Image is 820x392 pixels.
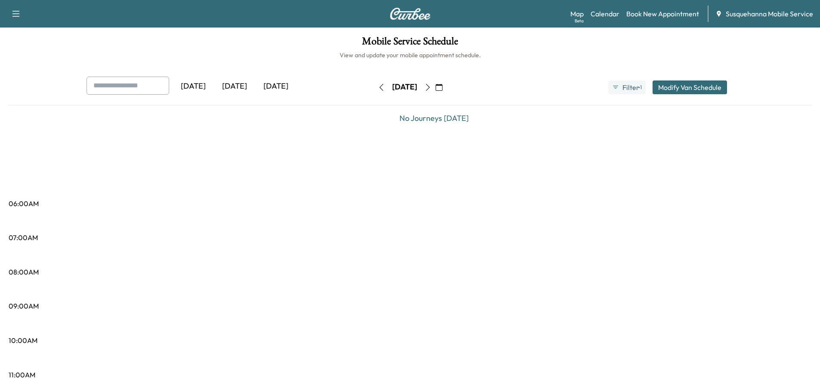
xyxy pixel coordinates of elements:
span: 1 [640,84,642,91]
p: 10:00AM [9,335,37,346]
div: [DATE] [255,77,297,96]
h1: Mobile Service Schedule [9,36,811,51]
span: Susquehanna Mobile Service [726,9,813,19]
a: Calendar [591,9,619,19]
p: 09:00AM [9,301,39,311]
p: 08:00AM [9,267,39,277]
div: [DATE] [392,82,417,93]
span: Filter [622,82,638,93]
div: [DATE] [173,77,214,96]
button: Modify Van Schedule [653,80,727,94]
div: [DATE] [214,77,255,96]
a: MapBeta [570,9,584,19]
div: Beta [575,18,584,24]
p: 11:00AM [9,370,35,380]
span: ● [638,85,640,90]
p: 07:00AM [9,232,38,243]
a: Book New Appointment [626,9,699,19]
p: 06:00AM [9,198,39,209]
img: Curbee Logo [390,8,431,20]
button: Filter●1 [608,80,645,94]
h6: View and update your mobile appointment schedule. [9,51,811,59]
